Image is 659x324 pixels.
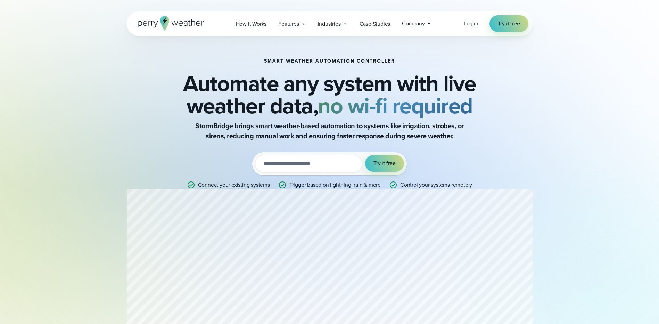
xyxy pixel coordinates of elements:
span: How it Works [236,20,267,28]
a: Case Studies [354,17,396,31]
h1: Smart Weather Automation Controller [264,58,395,64]
p: Connect your existing systems [198,181,270,189]
a: How it Works [230,17,273,31]
span: Log in [464,19,478,27]
span: Industries [318,20,341,28]
button: Try it free [365,155,404,172]
p: Trigger based on lightning, rain & more [289,181,381,189]
a: Try it free [489,15,528,32]
span: Case Studies [360,20,390,28]
a: Log in [464,19,478,28]
span: Try it free [498,19,520,28]
span: Company [402,19,425,28]
span: Try it free [373,159,396,168]
span: Features [278,20,299,28]
p: Control your systems remotely [400,181,472,189]
h2: Automate any system with live weather data, [162,72,498,117]
p: StormBridge brings smart weather-based automation to systems like irrigation, strobes, or sirens,... [191,121,469,141]
strong: no wi-fi required [318,89,473,122]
